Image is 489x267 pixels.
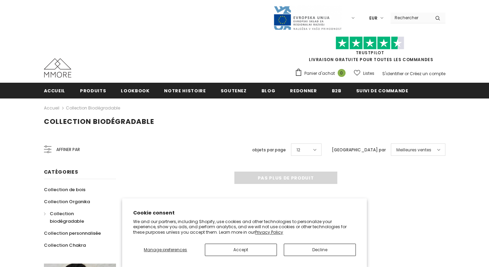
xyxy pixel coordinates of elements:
a: Collection Chakra [44,239,86,251]
span: soutenez [221,88,247,94]
a: soutenez [221,83,247,98]
a: Suivi de commande [356,83,408,98]
span: 0 [338,69,346,77]
label: [GEOGRAPHIC_DATA] par [332,147,386,153]
a: TrustPilot [356,50,384,56]
span: Notre histoire [164,88,206,94]
label: objets par page [252,147,286,153]
a: Collection biodégradable [44,208,108,227]
a: Accueil [44,104,59,112]
a: Accueil [44,83,66,98]
button: Accept [205,244,277,256]
span: Collection de bois [44,186,85,193]
span: Collection biodégradable [50,210,84,224]
span: Meilleures ventes [396,147,431,153]
span: Accueil [44,88,66,94]
a: B2B [332,83,341,98]
a: S'identifier [382,71,404,77]
button: Manage preferences [133,244,198,256]
a: Collection personnalisée [44,227,101,239]
h2: Cookie consent [133,209,356,217]
span: Collection personnalisée [44,230,101,236]
span: Listes [363,70,374,77]
a: Collection de bois [44,184,85,196]
span: Suivi de commande [356,88,408,94]
span: Blog [261,88,276,94]
span: Catégories [44,169,78,175]
a: Lookbook [121,83,149,98]
img: Faites confiance aux étoiles pilotes [336,36,404,50]
img: Cas MMORE [44,58,71,78]
span: Collection Chakra [44,242,86,248]
span: Lookbook [121,88,149,94]
span: Produits [80,88,106,94]
a: Blog [261,83,276,98]
span: EUR [369,15,377,22]
span: 12 [296,147,300,153]
a: Notre histoire [164,83,206,98]
span: Redonner [290,88,317,94]
input: Search Site [391,13,430,23]
a: Privacy Policy [255,229,283,235]
span: Manage preferences [144,247,187,253]
a: Panier d'achat 0 [295,68,349,79]
span: Panier d'achat [304,70,335,77]
a: Créez un compte [410,71,445,77]
a: Listes [354,67,374,79]
a: Redonner [290,83,317,98]
a: Collection biodégradable [66,105,120,111]
a: Collection Organika [44,196,90,208]
a: Javni Razpis [273,15,342,21]
span: or [405,71,409,77]
span: Collection biodégradable [44,117,154,126]
span: LIVRAISON GRATUITE POUR TOUTES LES COMMANDES [295,39,445,62]
span: Affiner par [56,146,80,153]
span: Collection Organika [44,198,90,205]
a: Produits [80,83,106,98]
img: Javni Razpis [273,5,342,31]
button: Decline [284,244,356,256]
span: B2B [332,88,341,94]
p: We and our partners, including Shopify, use cookies and other technologies to personalize your ex... [133,219,356,235]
